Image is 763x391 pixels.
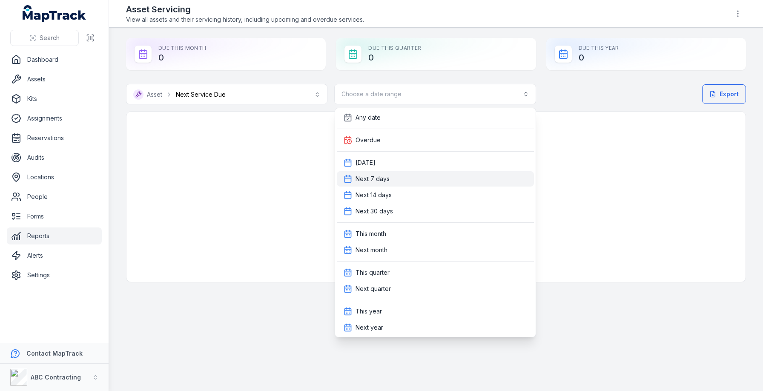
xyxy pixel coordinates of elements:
span: Next quarter [356,285,391,293]
span: Next year [356,323,383,332]
span: Overdue [356,136,381,144]
span: Next 14 days [356,191,392,199]
span: Any date [356,113,381,122]
span: This month [356,230,386,238]
span: Next 7 days [356,175,390,183]
span: Next 30 days [356,207,393,216]
button: Choose a date range [334,84,536,104]
span: [DATE] [356,158,376,167]
span: This year [356,307,382,316]
span: This quarter [356,268,390,277]
span: Next month [356,246,387,254]
div: Choose a date range [335,108,536,337]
